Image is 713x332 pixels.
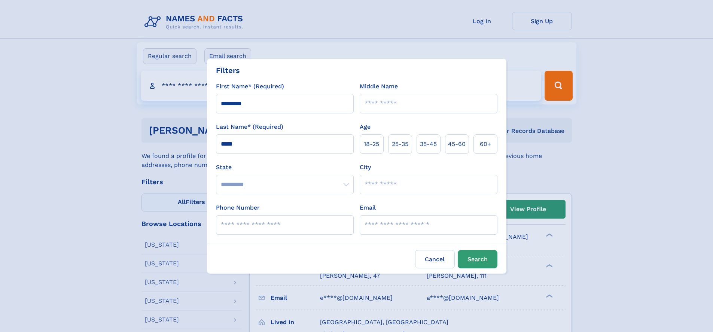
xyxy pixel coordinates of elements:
label: Phone Number [216,203,260,212]
label: Email [360,203,376,212]
label: Last Name* (Required) [216,122,283,131]
label: Cancel [415,250,455,268]
label: City [360,163,371,172]
span: 35‑45 [420,140,437,149]
span: 45‑60 [448,140,466,149]
label: Middle Name [360,82,398,91]
label: Age [360,122,371,131]
label: State [216,163,354,172]
span: 60+ [480,140,491,149]
button: Search [458,250,497,268]
span: 18‑25 [364,140,379,149]
label: First Name* (Required) [216,82,284,91]
div: Filters [216,65,240,76]
span: 25‑35 [392,140,408,149]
